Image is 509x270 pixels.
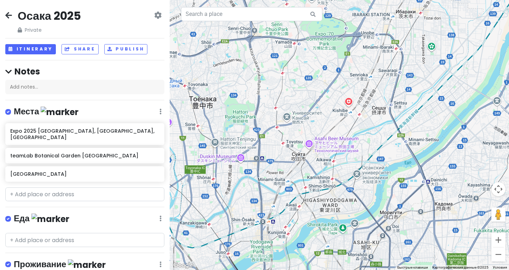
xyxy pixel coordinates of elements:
[10,128,159,140] h6: Expo 2025 [GEOGRAPHIC_DATA], [GEOGRAPHIC_DATA], [GEOGRAPHIC_DATA]
[5,80,164,95] div: Add notes...
[491,208,505,222] button: Перетащите человечка на карту, чтобы перейти в режим просмотра улиц
[10,152,159,159] h6: teamLab Botanical Garden [GEOGRAPHIC_DATA]
[171,261,195,270] img: Google
[62,44,98,54] button: Share
[14,213,69,224] h4: Еда
[41,107,78,118] img: marker
[491,233,505,247] button: Увеличить
[31,214,69,224] img: marker
[397,265,428,270] button: Быстрые клавиши
[18,8,81,23] h2: Осака 2025
[171,261,195,270] a: Открыть эту область в Google Картах (в новом окне)
[18,26,81,34] span: Private
[491,182,505,196] button: Управление камерой на карте
[5,44,56,54] button: Itinerary
[181,7,322,21] input: Search a place
[10,171,159,177] h6: [GEOGRAPHIC_DATA]
[5,187,164,202] input: + Add place or address
[104,44,148,54] button: Publish
[432,265,488,269] span: Картографические данные ©2025
[491,247,505,262] button: Уменьшить
[493,265,507,269] a: Условия (ссылка откроется в новой вкладке)
[5,233,164,247] input: + Add place or address
[14,106,78,118] h4: Места
[5,66,164,77] h4: Notes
